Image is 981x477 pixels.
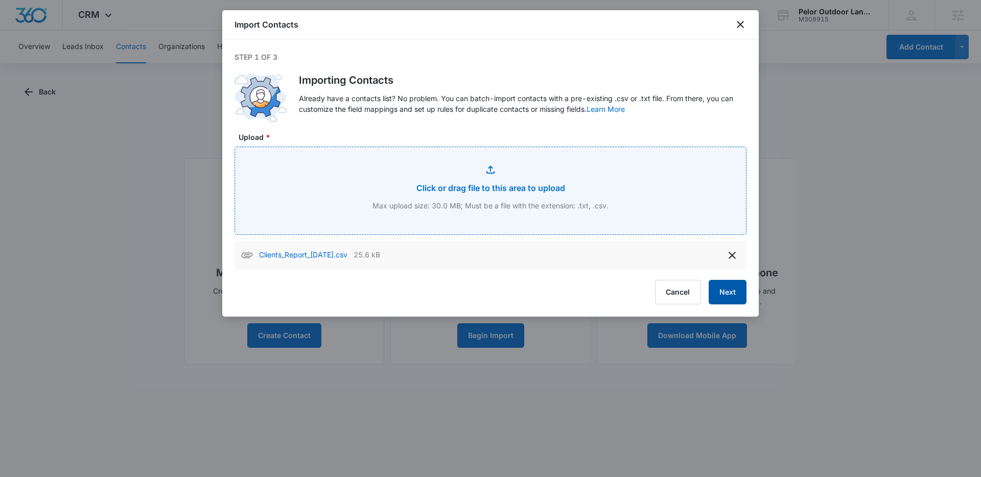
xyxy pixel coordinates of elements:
[655,280,700,304] button: Cancel
[299,93,746,114] p: Already have a contacts list? No problem. You can batch-import contacts with a pre-existing .csv ...
[724,247,740,264] button: delete
[235,18,298,31] h1: Import Contacts
[259,249,347,261] p: Clients_Report_[DATE].csv
[709,280,746,304] button: Next
[299,73,746,88] h1: Importing Contacts
[734,18,746,31] button: close
[235,52,746,62] p: Step 1 of 3
[239,132,751,142] label: Upload
[587,105,625,113] a: Learn More
[354,249,380,261] p: 25.6 kB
